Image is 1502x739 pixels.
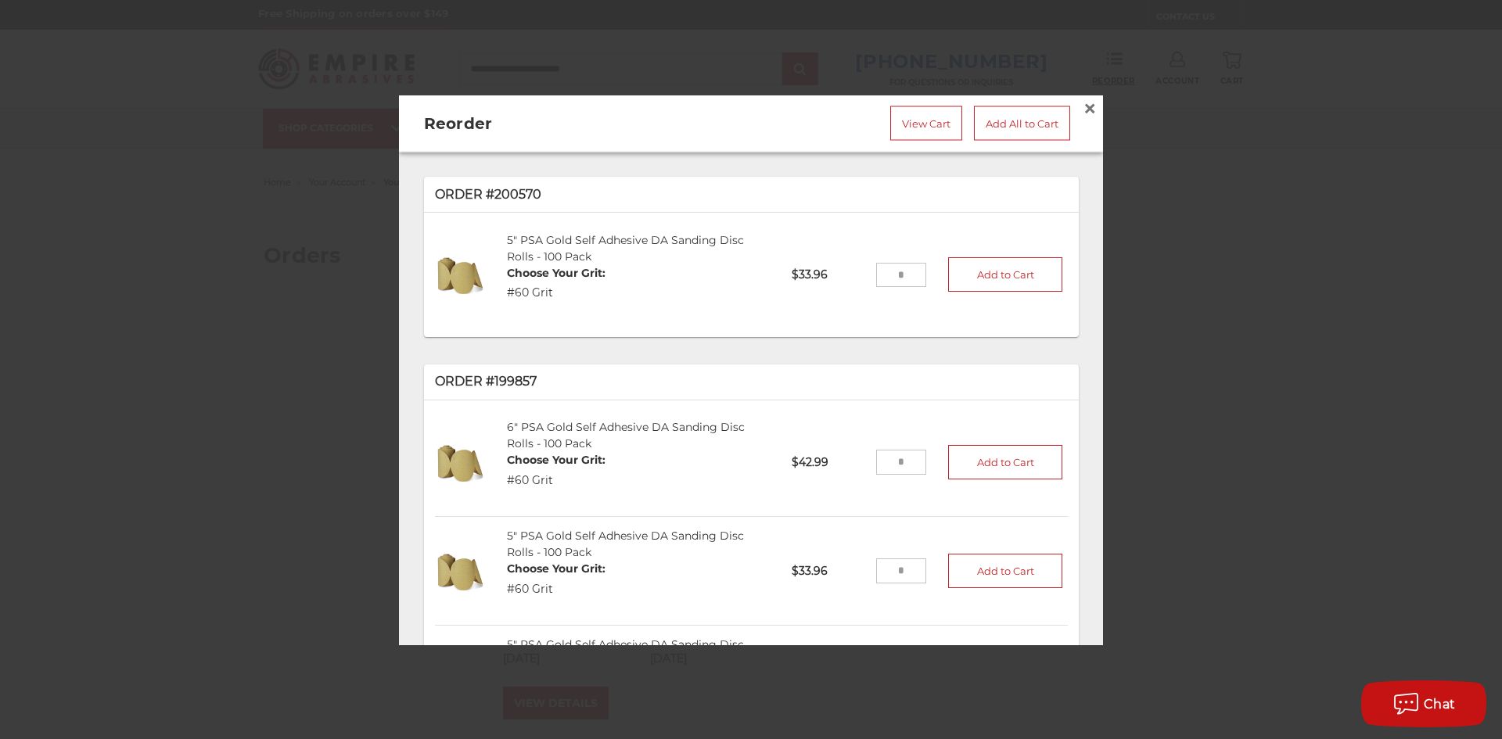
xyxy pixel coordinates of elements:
p: $33.96 [781,255,875,293]
img: 6 [435,437,486,488]
button: Add to Cart [948,257,1062,292]
span: Chat [1424,697,1456,712]
h2: Reorder [424,111,682,135]
a: View Cart [890,106,962,140]
button: Add to Cart [948,554,1062,588]
p: $42.99 [781,443,875,481]
dd: #60 Grit [507,581,605,597]
a: Add All to Cart [974,106,1070,140]
a: Close [1077,95,1102,120]
a: 5" PSA Gold Self Adhesive DA Sanding Disc Rolls - 100 Pack [507,637,744,668]
dt: Choose Your Grit: [507,264,605,281]
img: 5 [435,546,486,597]
p: $33.96 [781,551,875,590]
dd: #60 Grit [507,285,605,301]
button: Chat [1361,680,1486,727]
p: Order #200570 [435,185,1068,203]
p: Order #199857 [435,372,1068,391]
button: Add to Cart [948,445,1062,479]
dt: Choose Your Grit: [507,561,605,577]
a: 5" PSA Gold Self Adhesive DA Sanding Disc Rolls - 100 Pack [507,529,744,559]
span: × [1083,92,1097,123]
img: 5 [435,249,486,300]
a: 6" PSA Gold Self Adhesive DA Sanding Disc Rolls - 100 Pack [507,420,745,450]
a: 5" PSA Gold Self Adhesive DA Sanding Disc Rolls - 100 Pack [507,232,744,263]
dt: Choose Your Grit: [507,452,605,468]
dd: #60 Grit [507,472,605,489]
